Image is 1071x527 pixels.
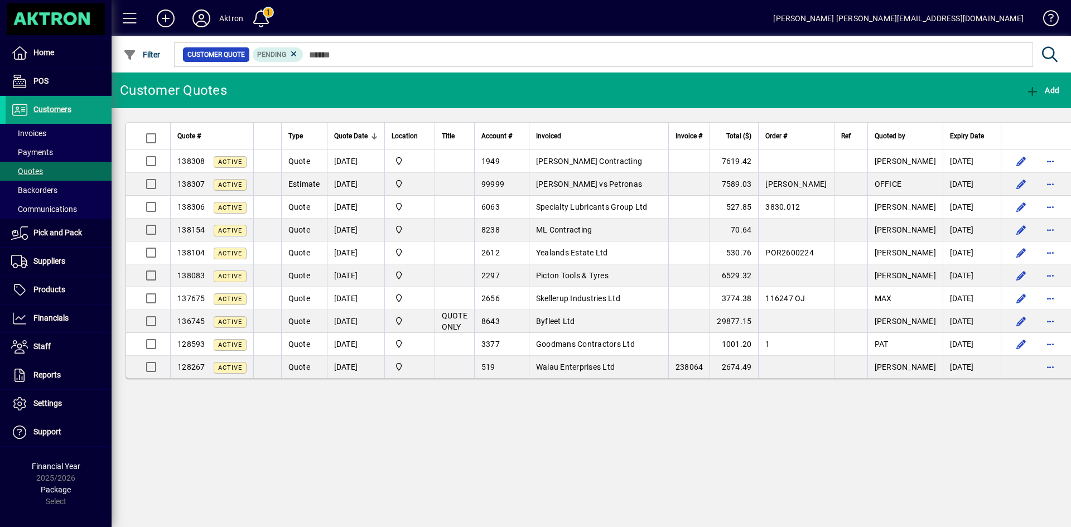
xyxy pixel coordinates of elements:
[1012,335,1030,353] button: Edit
[943,287,1001,310] td: [DATE]
[536,157,642,166] span: [PERSON_NAME] Contracting
[218,227,242,234] span: Active
[6,361,112,389] a: Reports
[1012,175,1030,193] button: Edit
[327,333,384,356] td: [DATE]
[875,130,936,142] div: Quoted by
[177,202,205,211] span: 138306
[33,228,82,237] span: Pick and Pack
[875,202,936,211] span: [PERSON_NAME]
[218,204,242,211] span: Active
[875,248,936,257] span: [PERSON_NAME]
[6,162,112,181] a: Quotes
[1012,198,1030,216] button: Edit
[11,205,77,214] span: Communications
[6,124,112,143] a: Invoices
[1041,221,1059,239] button: More options
[392,361,428,373] span: Central
[288,362,310,371] span: Quote
[442,311,467,331] span: QUOTE ONLY
[481,248,500,257] span: 2612
[334,130,378,142] div: Quote Date
[481,340,500,349] span: 3377
[120,81,227,99] div: Customer Quotes
[1023,80,1062,100] button: Add
[943,219,1001,241] td: [DATE]
[536,130,561,142] span: Invoiced
[1041,267,1059,284] button: More options
[177,248,205,257] span: 138104
[392,155,428,167] span: Central
[288,340,310,349] span: Quote
[765,294,805,303] span: 116247 OJ
[481,271,500,280] span: 2297
[481,362,495,371] span: 519
[218,364,242,371] span: Active
[943,310,1001,333] td: [DATE]
[392,224,428,236] span: Central
[765,130,827,142] div: Order #
[123,50,161,59] span: Filter
[392,338,428,350] span: Central
[33,427,61,436] span: Support
[6,390,112,418] a: Settings
[536,294,620,303] span: Skellerup Industries Ltd
[6,143,112,162] a: Payments
[177,340,205,349] span: 128593
[33,48,54,57] span: Home
[288,180,320,188] span: Estimate
[765,248,814,257] span: POR2600224
[327,173,384,196] td: [DATE]
[710,150,758,173] td: 7619.42
[288,248,310,257] span: Quote
[177,130,247,142] div: Quote #
[288,294,310,303] span: Quote
[187,49,245,60] span: Customer Quote
[288,271,310,280] span: Quote
[875,340,889,349] span: PAT
[943,196,1001,219] td: [DATE]
[1012,267,1030,284] button: Edit
[536,362,615,371] span: Waiau Enterprises Ltd
[33,313,69,322] span: Financials
[1041,152,1059,170] button: More options
[11,167,43,176] span: Quotes
[177,362,205,371] span: 128267
[950,130,994,142] div: Expiry Date
[943,241,1001,264] td: [DATE]
[536,248,608,257] span: Yealands Estate Ltd
[943,150,1001,173] td: [DATE]
[710,356,758,378] td: 2674.49
[1041,289,1059,307] button: More options
[6,200,112,219] a: Communications
[726,130,751,142] span: Total ($)
[875,294,892,303] span: MAX
[1041,244,1059,262] button: More options
[841,130,851,142] span: Ref
[327,241,384,264] td: [DATE]
[288,225,310,234] span: Quote
[177,317,205,326] span: 136745
[257,51,286,59] span: Pending
[536,225,592,234] span: ML Contracting
[33,399,62,408] span: Settings
[481,130,522,142] div: Account #
[218,296,242,303] span: Active
[6,39,112,67] a: Home
[950,130,984,142] span: Expiry Date
[253,47,303,62] mat-chip: Pending Status: Pending
[392,246,428,259] span: Central
[943,173,1001,196] td: [DATE]
[536,130,662,142] div: Invoiced
[710,219,758,241] td: 70.64
[334,130,368,142] span: Quote Date
[481,157,500,166] span: 1949
[177,225,205,234] span: 138154
[219,9,243,27] div: Aktron
[1026,86,1059,95] span: Add
[327,287,384,310] td: [DATE]
[327,150,384,173] td: [DATE]
[943,356,1001,378] td: [DATE]
[1041,358,1059,376] button: More options
[710,287,758,310] td: 3774.38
